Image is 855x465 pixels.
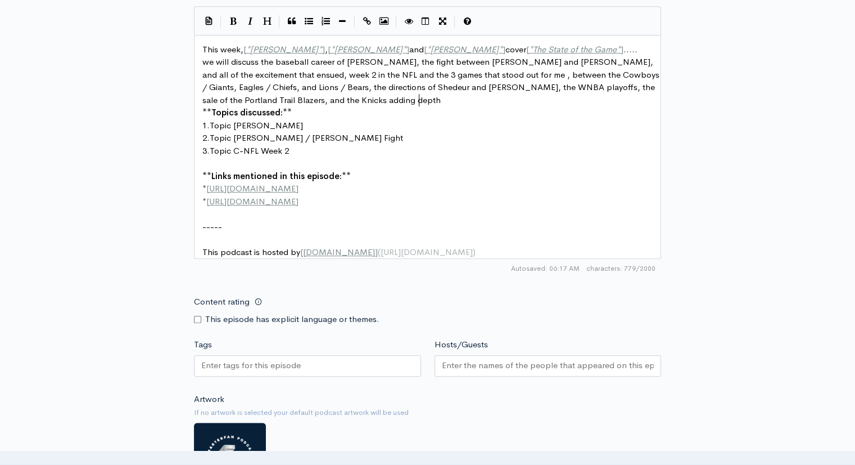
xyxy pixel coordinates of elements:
small: If no artwork is selected your default podcast artwork will be used [194,407,661,418]
span: [PERSON_NAME] [431,44,499,55]
span: ] [375,247,378,257]
span: The State of the Game [533,44,617,55]
span: ( [378,247,381,257]
span: This week, , and cover ..... [202,44,637,55]
i: | [396,15,397,28]
span: [ [328,44,331,55]
span: [ [300,247,303,257]
span: [ [424,44,427,55]
button: Insert Horizontal Line [334,13,351,30]
span: Topic [PERSON_NAME] [210,120,303,131]
button: Quote [283,13,300,30]
button: Markdown Guide [459,13,476,30]
span: 3. [202,145,210,156]
span: ) [473,247,476,257]
span: [PERSON_NAME] [334,44,402,55]
span: ----- [202,221,222,232]
i: | [220,15,221,28]
input: Enter the names of the people that appeared on this episode [442,359,654,372]
span: ] [406,44,409,55]
span: [ [526,44,529,55]
span: [PERSON_NAME] [250,44,318,55]
span: ] [621,44,623,55]
span: ] [503,44,505,55]
button: Toggle Side by Side [417,13,434,30]
span: Links mentioned in this episode: [211,171,342,181]
label: Tags [194,338,212,351]
button: Insert Show Notes Template [200,12,217,29]
span: ] [322,44,325,55]
span: [URL][DOMAIN_NAME] [206,196,298,207]
span: 779/2000 [586,263,655,274]
button: Generic List [300,13,317,30]
button: Numbered List [317,13,334,30]
span: Autosaved: 06:17 AM [511,263,580,274]
label: Content rating [194,290,250,314]
span: [DOMAIN_NAME] [303,247,375,257]
label: Hosts/Guests [435,338,488,351]
span: Topics discussed: [211,107,283,118]
span: [URL][DOMAIN_NAME] [381,247,473,257]
i: | [279,15,280,28]
span: [URL][DOMAIN_NAME] [206,183,298,194]
i: | [354,15,355,28]
span: 1. [202,120,210,131]
label: This episode has explicit language or themes. [205,313,379,326]
button: Bold [225,13,242,30]
button: Heading [259,13,275,30]
span: This podcast is hosted by [202,247,476,257]
span: 2. [202,132,210,143]
button: Toggle Fullscreen [434,13,451,30]
span: Topic [PERSON_NAME] / [PERSON_NAME] Fight [210,132,403,143]
button: Create Link [359,13,376,30]
label: Artwork [194,393,224,406]
i: | [454,15,455,28]
span: we will discuss the baseball career of [PERSON_NAME], the fight between [PERSON_NAME] and [PERSON... [202,56,662,105]
button: Insert Image [376,13,392,30]
input: Enter tags for this episode [201,359,302,372]
span: Topic C-NFL Week 2 [210,145,289,156]
span: [ [243,44,246,55]
button: Italic [242,13,259,30]
button: Toggle Preview [400,13,417,30]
